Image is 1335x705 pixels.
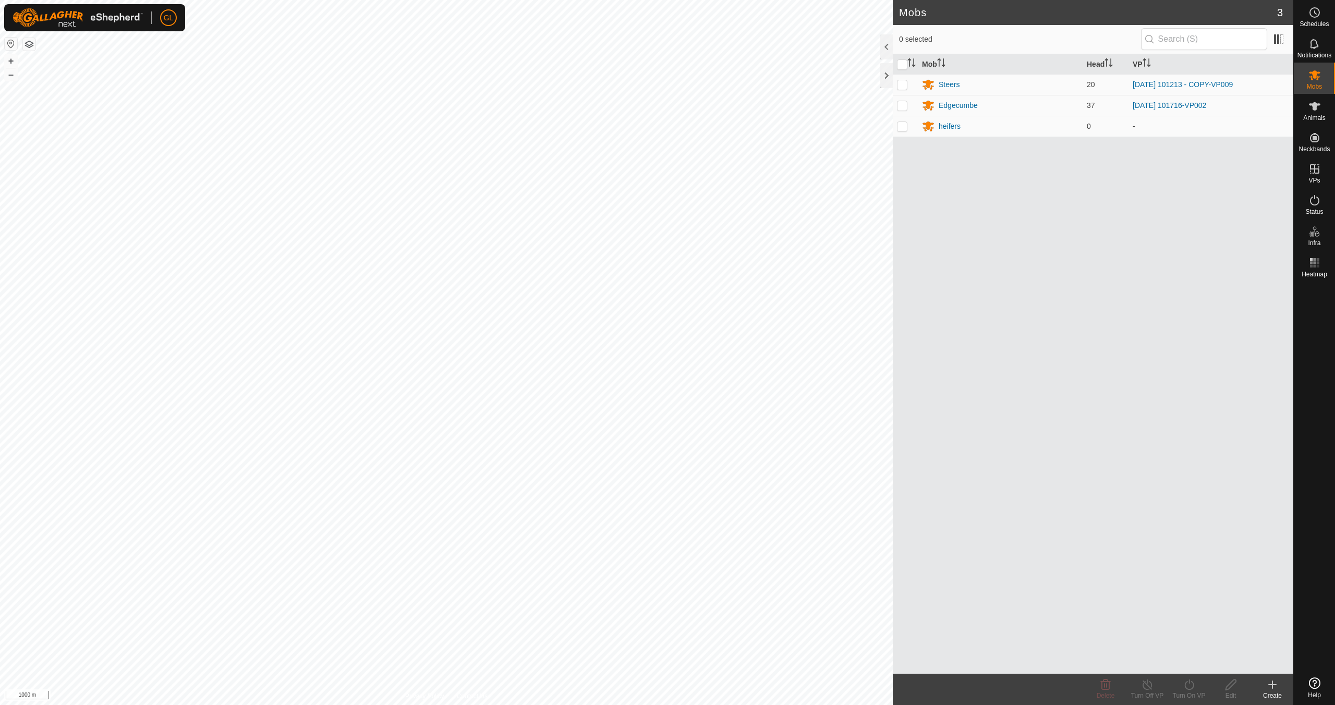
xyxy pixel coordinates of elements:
div: Turn Off VP [1126,691,1168,700]
th: Mob [918,54,1083,75]
span: Delete [1097,692,1115,699]
p-sorticon: Activate to sort [937,60,945,68]
div: Edgecumbe [939,100,978,111]
th: Head [1083,54,1128,75]
button: – [5,68,17,81]
h2: Mobs [899,6,1277,19]
a: Help [1294,673,1335,702]
span: GL [164,13,174,23]
span: Neckbands [1298,146,1330,152]
a: [DATE] 101213 - COPY-VP009 [1133,80,1233,89]
span: VPs [1308,177,1320,184]
span: Notifications [1297,52,1331,58]
a: Privacy Policy [405,691,444,701]
button: + [5,55,17,67]
button: Map Layers [23,38,35,51]
span: Schedules [1300,21,1329,27]
div: Steers [939,79,960,90]
button: Reset Map [5,38,17,50]
input: Search (S) [1141,28,1267,50]
th: VP [1128,54,1293,75]
span: Status [1305,209,1323,215]
div: Create [1252,691,1293,700]
div: Turn On VP [1168,691,1210,700]
span: Heatmap [1302,271,1327,277]
span: Infra [1308,240,1320,246]
p-sorticon: Activate to sort [1105,60,1113,68]
a: [DATE] 101716-VP002 [1133,101,1206,110]
span: 0 [1087,122,1091,130]
a: Contact Us [457,691,488,701]
span: 20 [1087,80,1095,89]
div: Edit [1210,691,1252,700]
span: 37 [1087,101,1095,110]
p-sorticon: Activate to sort [1143,60,1151,68]
div: heifers [939,121,961,132]
p-sorticon: Activate to sort [907,60,916,68]
span: 0 selected [899,34,1141,45]
td: - [1128,116,1293,137]
span: Animals [1303,115,1326,121]
span: Help [1308,692,1321,698]
span: Mobs [1307,83,1322,90]
img: Gallagher Logo [13,8,143,27]
span: 3 [1277,5,1283,20]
